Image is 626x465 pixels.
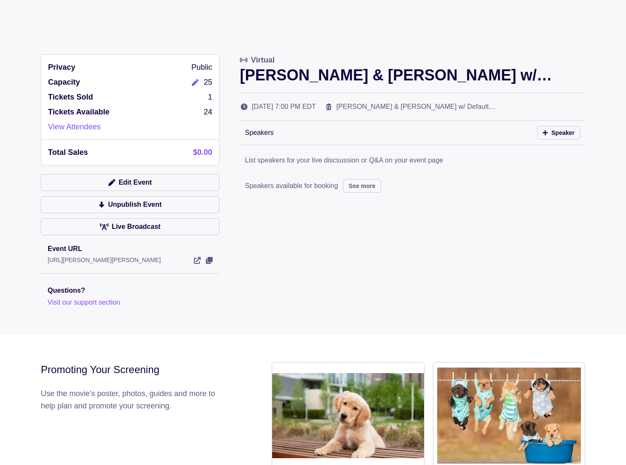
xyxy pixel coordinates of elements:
[537,126,580,140] button: Speaker
[206,257,213,264] button: View Event
[41,196,219,213] button: Unpublish Event
[48,62,75,73] p: Privacy
[48,77,80,88] p: Capacity
[191,62,212,73] p: Public
[343,179,381,193] button: See more
[48,244,213,254] p: Event URL
[41,218,219,235] a: Live Broadcast
[336,103,495,120] a: [PERSON_NAME] & [PERSON_NAME] w/ Default Rate Cards. Wow!
[208,91,212,103] p: 1
[245,181,338,191] p: Speakers available for booking
[41,174,219,191] button: Edit Event
[245,128,274,138] p: Speakers
[48,91,93,103] p: Tickets Sold
[48,121,101,133] a: View Attendees
[251,54,275,66] p: Virtual
[194,257,201,264] a: View Event
[240,66,585,84] p: [PERSON_NAME] & [PERSON_NAME] w/ Default Rate Cards. Wow!
[204,77,212,88] p: 25
[204,106,212,118] p: 24
[41,362,217,377] div: Promoting Your Screening
[41,388,217,412] p: Use the movie's poster, photos, guides and more to help plan and promote your screening.
[187,77,204,88] button: Edit
[48,147,88,158] p: Total Sales
[245,155,443,165] p: List speakers for your live discsussion or Q&A on your event page
[48,257,161,263] a: [URL][PERSON_NAME][PERSON_NAME]
[252,102,316,112] p: [DATE] 7:00 PM EDT
[48,106,109,118] p: Tickets Available
[193,147,212,158] p: $0.00
[48,299,120,306] a: Visit our support section
[48,285,213,296] p: Questions?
